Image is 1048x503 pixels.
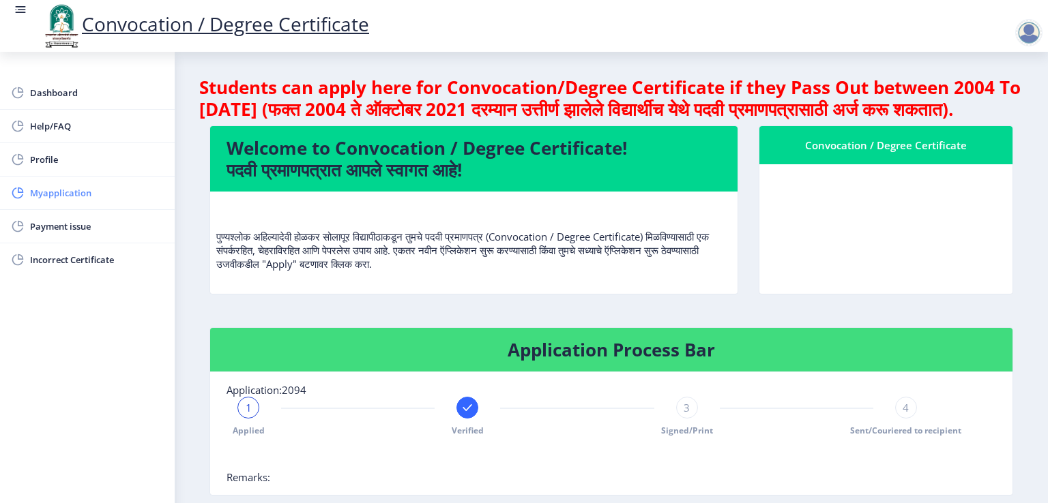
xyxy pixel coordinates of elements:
span: Sent/Couriered to recipient [850,425,961,436]
a: Convocation / Degree Certificate [41,11,369,37]
span: 3 [684,401,690,414]
span: Signed/Print [661,425,713,436]
span: Incorrect Certificate [30,251,164,268]
span: Myapplication [30,185,164,201]
span: Remarks: [227,470,270,484]
span: Profile [30,151,164,168]
span: 4 [903,401,909,414]
span: 1 [246,401,252,414]
span: Application:2094 [227,383,306,397]
h4: Welcome to Convocation / Degree Certificate! पदवी प्रमाणपत्रात आपले स्वागत आहे! [227,137,721,181]
span: Help/FAQ [30,118,164,134]
span: Applied [233,425,265,436]
span: Payment issue [30,218,164,234]
h4: Application Process Bar [227,339,996,361]
h4: Students can apply here for Convocation/Degree Certificate if they Pass Out between 2004 To [DATE... [199,76,1023,120]
p: पुण्यश्लोक अहिल्यादेवी होळकर सोलापूर विद्यापीठाकडून तुमचे पदवी प्रमाणपत्र (Convocation / Degree C... [216,202,731,271]
img: logo [41,3,82,49]
div: Convocation / Degree Certificate [776,137,996,153]
span: Verified [452,425,484,436]
span: Dashboard [30,85,164,101]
